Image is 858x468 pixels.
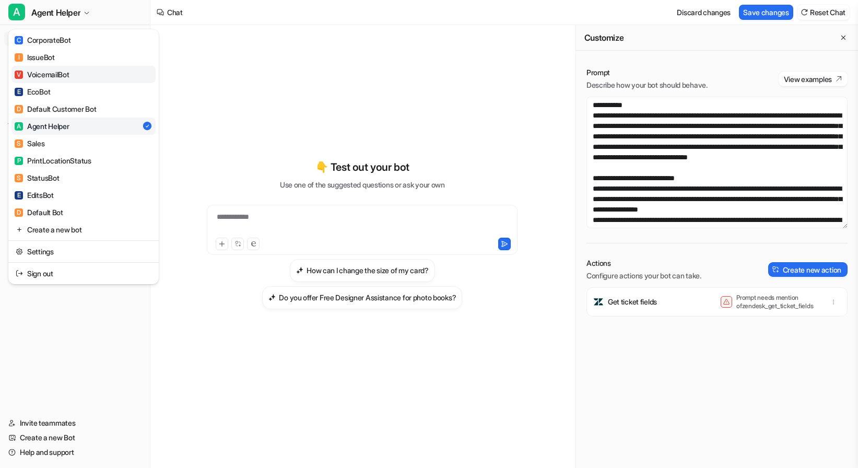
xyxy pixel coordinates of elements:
[163,4,183,24] button: Home
[15,191,23,200] span: E
[38,189,201,222] div: Just reaching out - when should we expect the action to be added?
[15,86,50,97] div: EcoBot
[9,320,200,338] textarea: Message…
[15,172,59,183] div: StatusBot
[15,122,23,131] span: A
[8,189,201,230] div: Maria says…
[15,139,23,148] span: S
[15,34,71,45] div: CorporateBot
[11,265,156,282] a: Sign out
[8,244,201,393] div: eesel says…
[16,224,23,235] img: reset
[7,4,27,24] button: go back
[17,251,163,271] div: Hey [PERSON_NAME], ​
[15,207,63,218] div: Default Bot
[15,157,23,165] span: P
[46,140,192,160] div: That makes sense! Thank you so much and we look forward to hearing back.
[15,36,23,44] span: C
[8,230,201,244] div: [DATE]
[15,52,55,63] div: IssueBot
[15,190,54,201] div: EditsBot
[15,121,69,132] div: Agent Helper
[51,13,97,24] p: Active 7h ago
[51,5,73,13] h1: eesel
[15,174,23,182] span: S
[15,155,91,166] div: PrintLocationStatus
[15,105,23,113] span: D
[38,134,201,167] div: That makes sense! Thank you so much and we look forward to hearing back.
[17,68,163,99] div: I’ll keep you posted by [DATE] once it's live! ​
[15,69,69,80] div: VoicemailBot
[15,88,23,96] span: E
[8,175,201,189] div: [DATE]
[16,268,23,279] img: reset
[16,342,25,350] button: Emoji picker
[15,71,23,79] span: V
[15,208,23,217] span: D
[17,99,163,119] div: Thanks Kyva
[15,103,96,114] div: Default Customer Bot
[16,246,23,257] img: reset
[46,195,192,216] div: Just reaching out - when should we expect the action to be added?
[8,134,201,175] div: Maria says…
[66,342,75,350] button: Start recording
[8,29,159,284] div: AAgent Helper
[30,6,46,22] img: Profile image for eesel
[15,53,23,62] span: I
[33,342,41,350] button: Gif picker
[8,4,25,20] span: A
[17,272,163,343] div: Sorry for the delay! We’re currently running a bit behind, but the action is expected to be activ...
[11,221,156,238] a: Create a new bot
[8,244,171,370] div: Hey [PERSON_NAME],​Sorry for the delay! We’re currently running a bit behind, but the action is e...
[31,5,80,20] span: Agent Helper
[179,338,196,355] button: Send a message…
[11,243,156,260] a: Settings
[50,342,58,350] button: Upload attachment
[183,4,202,23] div: Close
[15,138,45,149] div: Sales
